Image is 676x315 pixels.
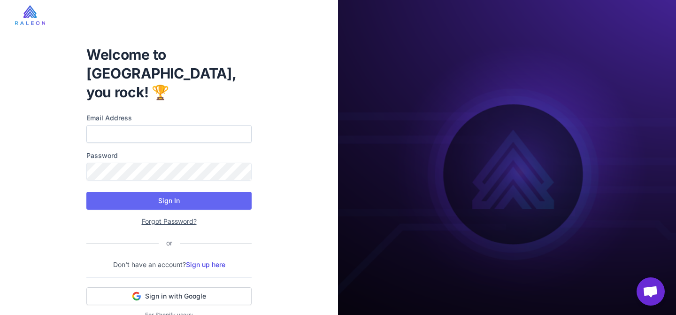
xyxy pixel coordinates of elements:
button: Sign In [86,192,252,210]
img: raleon-logo-whitebg.9aac0268.jpg [15,5,45,25]
button: Sign in with Google [86,287,252,305]
div: or [159,238,180,248]
label: Email Address [86,113,252,123]
span: Sign in with Google [145,291,206,301]
p: Don't have an account? [86,260,252,270]
label: Password [86,150,252,161]
a: Open chat [637,277,665,306]
a: Forgot Password? [142,217,197,225]
a: Sign up here [186,260,225,268]
h1: Welcome to [GEOGRAPHIC_DATA], you rock! 🏆 [86,45,252,102]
